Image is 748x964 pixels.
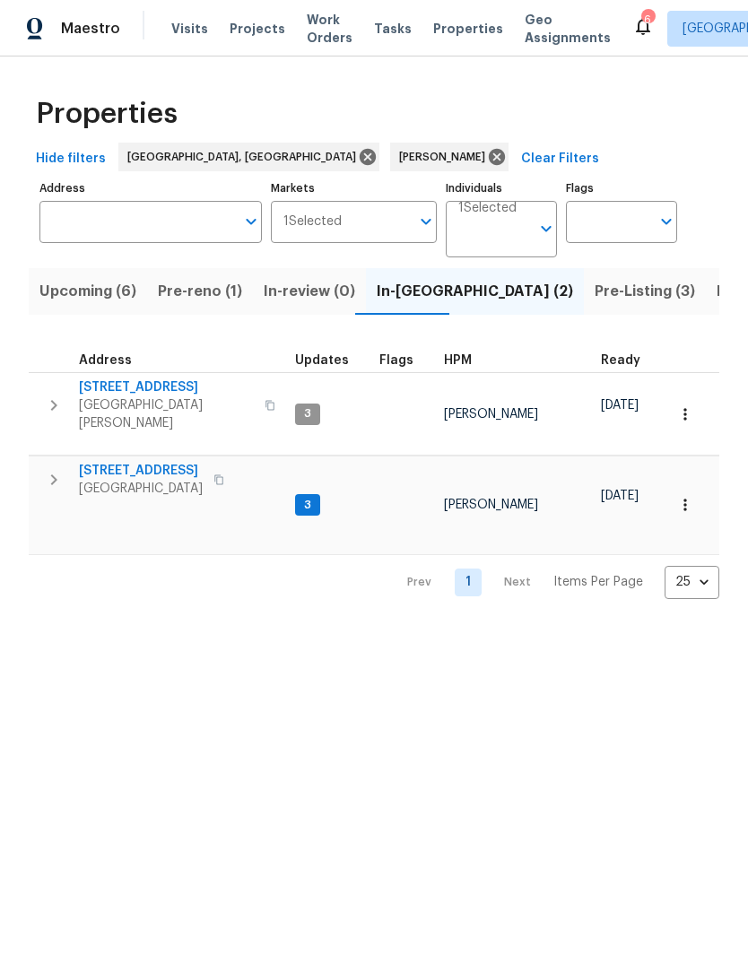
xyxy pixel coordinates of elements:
span: 1 Selected [283,214,342,230]
span: Flags [379,354,413,367]
span: Pre-reno (1) [158,279,242,304]
span: [DATE] [601,490,639,502]
label: Markets [271,183,438,194]
label: Address [39,183,262,194]
span: Hide filters [36,148,106,170]
span: Maestro [61,20,120,38]
button: Hide filters [29,143,113,176]
span: Address [79,354,132,367]
span: Clear Filters [521,148,599,170]
button: Open [654,209,679,234]
span: [PERSON_NAME] [444,408,538,421]
span: In-review (0) [264,279,355,304]
span: Work Orders [307,11,352,47]
div: Earliest renovation start date (first business day after COE or Checkout) [601,354,657,367]
span: Properties [36,105,178,123]
span: In-[GEOGRAPHIC_DATA] (2) [377,279,573,304]
label: Individuals [446,183,557,194]
div: 25 [665,559,719,605]
span: Geo Assignments [525,11,611,47]
button: Open [534,216,559,241]
span: Upcoming (6) [39,279,136,304]
button: Clear Filters [514,143,606,176]
label: Flags [566,183,677,194]
span: HPM [444,354,472,367]
span: [STREET_ADDRESS] [79,462,203,480]
span: 3 [297,498,318,513]
span: Tasks [374,22,412,35]
span: [GEOGRAPHIC_DATA][PERSON_NAME] [79,396,254,432]
span: [DATE] [601,399,639,412]
span: 3 [297,406,318,421]
span: Visits [171,20,208,38]
span: [STREET_ADDRESS] [79,378,254,396]
nav: Pagination Navigation [390,566,719,599]
span: 1 Selected [458,201,517,216]
p: Items Per Page [553,573,643,591]
div: 6 [641,11,654,29]
span: Ready [601,354,640,367]
div: [PERSON_NAME] [390,143,509,171]
span: [GEOGRAPHIC_DATA], [GEOGRAPHIC_DATA] [127,148,363,166]
button: Open [413,209,439,234]
a: Goto page 1 [455,569,482,596]
span: [PERSON_NAME] [399,148,492,166]
span: Projects [230,20,285,38]
span: Pre-Listing (3) [595,279,695,304]
div: [GEOGRAPHIC_DATA], [GEOGRAPHIC_DATA] [118,143,379,171]
button: Open [239,209,264,234]
span: Properties [433,20,503,38]
span: [GEOGRAPHIC_DATA] [79,480,203,498]
span: Updates [295,354,349,367]
span: [PERSON_NAME] [444,499,538,511]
